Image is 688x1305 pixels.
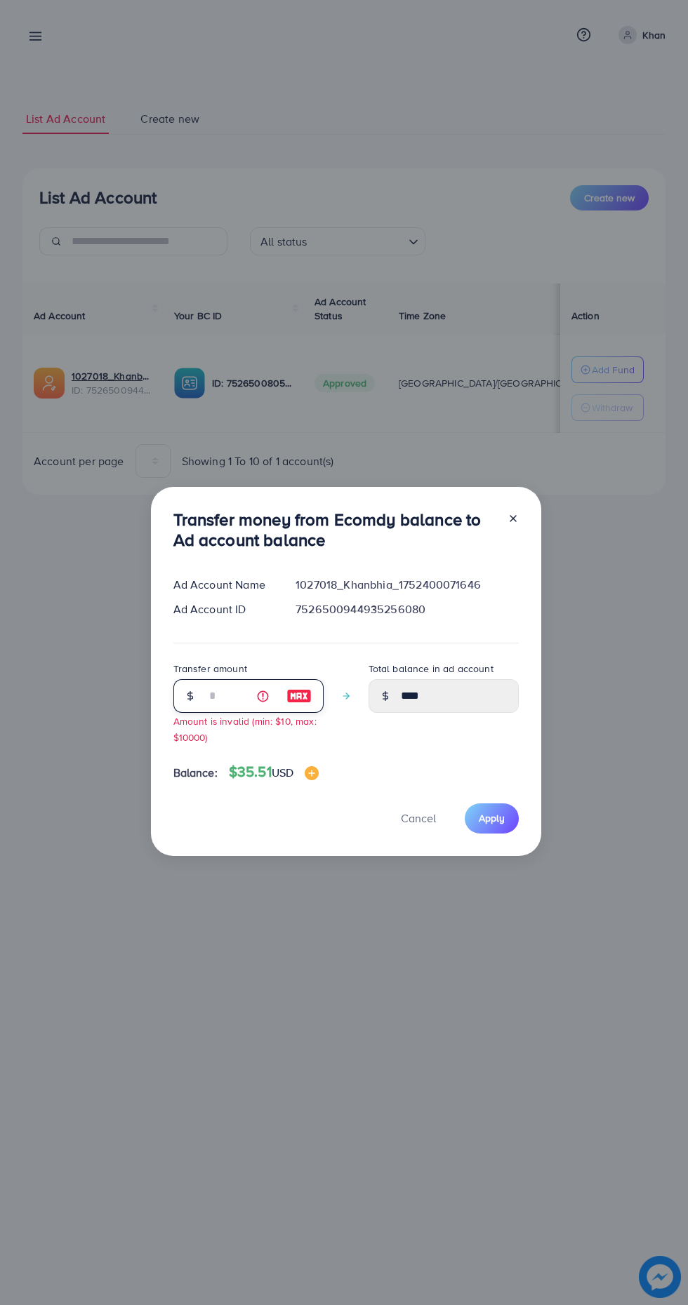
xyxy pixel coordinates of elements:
[479,811,505,825] span: Apply
[465,803,519,834] button: Apply
[173,509,496,550] h3: Transfer money from Ecomdy balance to Ad account balance
[162,601,285,617] div: Ad Account ID
[383,803,454,834] button: Cancel
[173,765,218,781] span: Balance:
[173,662,247,676] label: Transfer amount
[229,763,319,781] h4: $35.51
[162,577,285,593] div: Ad Account Name
[284,577,529,593] div: 1027018_Khanbhia_1752400071646
[401,810,436,826] span: Cancel
[305,766,319,780] img: image
[272,765,293,780] span: USD
[284,601,529,617] div: 7526500944935256080
[369,662,494,676] label: Total balance in ad account
[173,714,317,744] small: Amount is invalid (min: $10, max: $10000)
[286,688,312,704] img: image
